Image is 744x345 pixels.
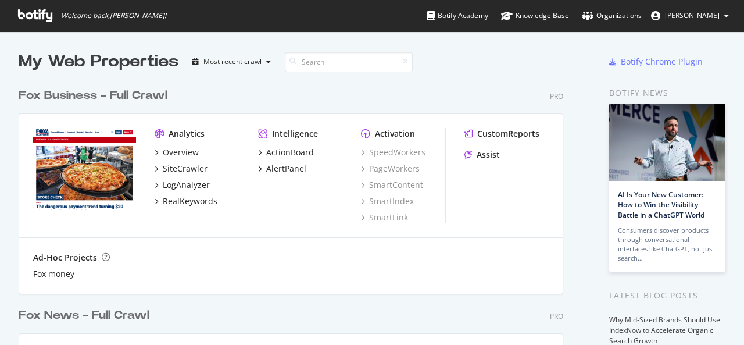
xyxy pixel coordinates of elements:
div: Consumers discover products through conversational interfaces like ChatGPT, not just search… [618,226,717,263]
div: ActionBoard [266,147,314,158]
a: RealKeywords [155,195,217,207]
img: www.foxbusiness.com [33,128,136,211]
div: Activation [375,128,415,140]
a: SmartLink [361,212,408,223]
a: PageWorkers [361,163,420,175]
input: Search [285,52,413,72]
div: Overview [163,147,199,158]
a: Overview [155,147,199,158]
span: George Paul [665,10,720,20]
img: AI Is Your New Customer: How to Win the Visibility Battle in a ChatGPT World [609,104,725,181]
div: Ad-Hoc Projects [33,252,97,264]
div: Botify news [609,87,725,99]
div: Pro [550,91,563,101]
div: Fox News - Full Crawl [19,307,149,324]
a: AlertPanel [258,163,306,175]
div: RealKeywords [163,195,217,207]
a: SpeedWorkers [361,147,425,158]
div: Organizations [582,10,642,22]
button: [PERSON_NAME] [642,6,738,25]
a: CustomReports [464,128,539,140]
div: Assist [477,149,500,161]
div: Botify Academy [427,10,488,22]
a: AI Is Your New Customer: How to Win the Visibility Battle in a ChatGPT World [618,190,704,219]
div: LogAnalyzer [163,179,210,191]
div: SiteCrawler [163,163,208,175]
a: Assist [464,149,500,161]
span: Welcome back, [PERSON_NAME] ! [61,11,166,20]
div: Botify Chrome Plugin [621,56,703,67]
a: Botify Chrome Plugin [609,56,703,67]
a: Fox money [33,268,74,280]
div: CustomReports [477,128,539,140]
div: Fox Business - Full Crawl [19,87,167,104]
div: AlertPanel [266,163,306,175]
a: SiteCrawler [155,163,208,175]
div: Pro [550,311,563,321]
div: Analytics [169,128,205,140]
a: SmartContent [361,179,423,191]
a: SmartIndex [361,195,414,207]
div: Latest Blog Posts [609,289,725,302]
a: Fox News - Full Crawl [19,307,154,324]
a: LogAnalyzer [155,179,210,191]
div: My Web Properties [19,50,178,73]
a: Fox Business - Full Crawl [19,87,172,104]
a: ActionBoard [258,147,314,158]
div: Knowledge Base [501,10,569,22]
div: Most recent crawl [203,58,262,65]
button: Most recent crawl [188,52,276,71]
div: Intelligence [272,128,318,140]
